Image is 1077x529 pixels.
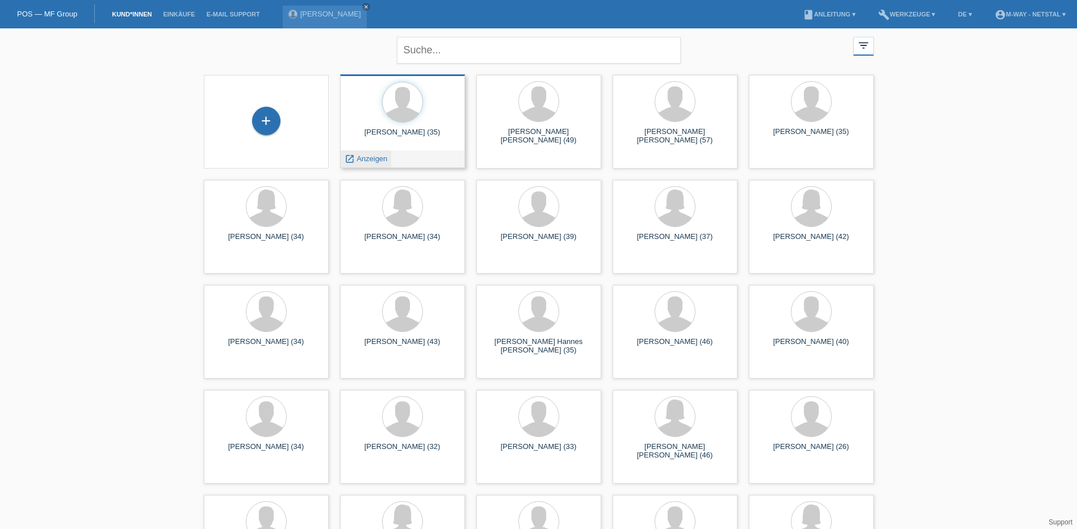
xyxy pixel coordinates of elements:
[362,3,370,11] a: close
[758,232,865,250] div: [PERSON_NAME] (42)
[622,442,728,460] div: [PERSON_NAME] [PERSON_NAME] (46)
[622,232,728,250] div: [PERSON_NAME] (37)
[857,39,870,52] i: filter_list
[758,127,865,145] div: [PERSON_NAME] (35)
[345,154,388,163] a: launch Anzeigen
[345,154,355,164] i: launch
[300,10,361,18] a: [PERSON_NAME]
[253,111,280,131] div: Kund*in hinzufügen
[485,442,592,460] div: [PERSON_NAME] (33)
[106,11,157,18] a: Kund*innen
[349,337,456,355] div: [PERSON_NAME] (43)
[485,337,592,355] div: [PERSON_NAME] Hannes [PERSON_NAME] (35)
[758,442,865,460] div: [PERSON_NAME] (26)
[397,37,681,64] input: Suche...
[213,442,320,460] div: [PERSON_NAME] (34)
[17,10,77,18] a: POS — MF Group
[952,11,977,18] a: DE ▾
[797,11,861,18] a: bookAnleitung ▾
[995,9,1006,20] i: account_circle
[349,232,456,250] div: [PERSON_NAME] (34)
[349,442,456,460] div: [PERSON_NAME] (32)
[349,128,456,146] div: [PERSON_NAME] (35)
[357,154,387,163] span: Anzeigen
[201,11,266,18] a: E-Mail Support
[1049,518,1072,526] a: Support
[758,337,865,355] div: [PERSON_NAME] (40)
[157,11,200,18] a: Einkäufe
[363,4,369,10] i: close
[622,127,728,145] div: [PERSON_NAME] [PERSON_NAME] (57)
[989,11,1071,18] a: account_circlem-way - Netstal ▾
[803,9,814,20] i: book
[873,11,941,18] a: buildWerkzeuge ▾
[485,127,592,145] div: [PERSON_NAME] [PERSON_NAME] (49)
[622,337,728,355] div: [PERSON_NAME] (46)
[485,232,592,250] div: [PERSON_NAME] (39)
[878,9,890,20] i: build
[213,232,320,250] div: [PERSON_NAME] (34)
[213,337,320,355] div: [PERSON_NAME] (34)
